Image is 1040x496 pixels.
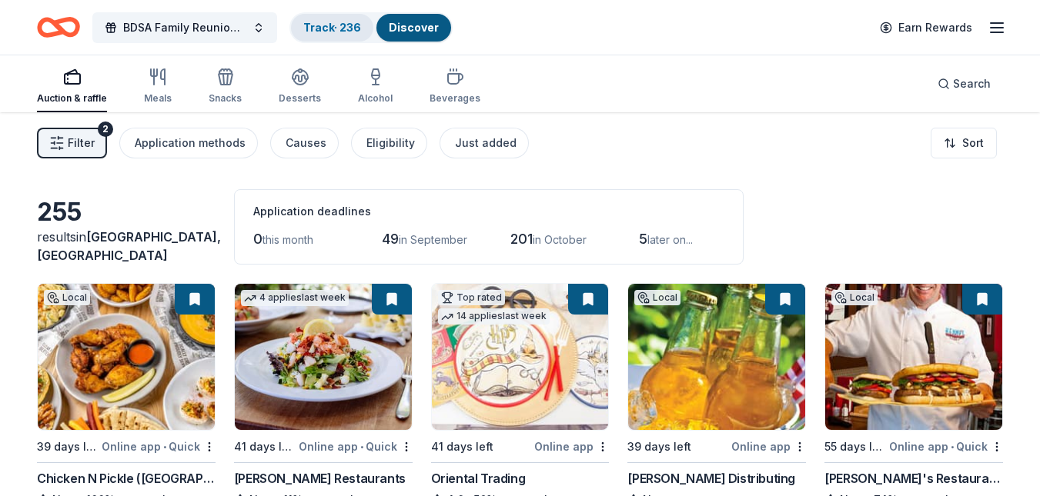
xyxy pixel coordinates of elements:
[144,62,172,112] button: Meals
[962,134,984,152] span: Sort
[37,128,107,158] button: Filter2
[824,469,1003,488] div: [PERSON_NAME]'s Restaurant Group
[279,62,321,112] button: Desserts
[37,92,107,105] div: Auction & raffle
[440,128,529,158] button: Just added
[263,233,313,246] span: this month
[37,197,216,228] div: 255
[279,92,321,105] div: Desserts
[289,12,453,43] button: Track· 236Discover
[951,441,954,453] span: •
[358,92,393,105] div: Alcohol
[135,134,246,152] div: Application methods
[144,92,172,105] div: Meals
[37,228,216,265] div: results
[303,21,361,34] a: Track· 236
[438,308,550,325] div: 14 applies last week
[824,438,886,456] div: 55 days left
[299,437,413,456] div: Online app Quick
[931,128,997,158] button: Sort
[628,284,805,430] img: Image for Andrews Distributing
[438,290,505,305] div: Top rated
[37,62,107,112] button: Auction & raffle
[431,438,493,456] div: 41 days left
[825,284,1002,430] img: Image for Kenny's Restaurant Group
[37,229,221,263] span: in
[534,437,609,456] div: Online app
[627,438,691,456] div: 39 days left
[358,62,393,112] button: Alcohol
[731,437,806,456] div: Online app
[286,134,326,152] div: Causes
[253,231,263,247] span: 0
[647,233,693,246] span: later on...
[235,284,412,430] img: Image for Cameron Mitchell Restaurants
[953,75,991,93] span: Search
[533,233,587,246] span: in October
[37,9,80,45] a: Home
[37,229,221,263] span: [GEOGRAPHIC_DATA], [GEOGRAPHIC_DATA]
[399,233,467,246] span: in September
[270,128,339,158] button: Causes
[639,231,647,247] span: 5
[44,290,90,305] div: Local
[68,134,95,152] span: Filter
[119,128,258,158] button: Application methods
[430,62,480,112] button: Beverages
[889,437,1003,456] div: Online app Quick
[123,18,246,37] span: BDSA Family Reunion Conference Silent Auction
[871,14,981,42] a: Earn Rewards
[389,21,439,34] a: Discover
[360,441,363,453] span: •
[831,290,878,305] div: Local
[925,68,1003,99] button: Search
[102,437,216,456] div: Online app Quick
[37,469,216,488] div: Chicken N Pickle ([GEOGRAPHIC_DATA])
[209,62,242,112] button: Snacks
[98,122,113,137] div: 2
[455,134,517,152] div: Just added
[510,231,533,247] span: 201
[634,290,681,305] div: Local
[432,284,609,430] img: Image for Oriental Trading
[351,128,427,158] button: Eligibility
[382,231,399,247] span: 49
[92,12,277,43] button: BDSA Family Reunion Conference Silent Auction
[209,92,242,105] div: Snacks
[431,469,526,488] div: Oriental Trading
[430,92,480,105] div: Beverages
[234,469,406,488] div: [PERSON_NAME] Restaurants
[627,469,795,488] div: [PERSON_NAME] Distributing
[241,290,349,306] div: 4 applies last week
[37,438,99,456] div: 39 days left
[234,438,296,456] div: 41 days left
[163,441,166,453] span: •
[38,284,215,430] img: Image for Chicken N Pickle (Grand Prairie)
[253,202,724,221] div: Application deadlines
[366,134,415,152] div: Eligibility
